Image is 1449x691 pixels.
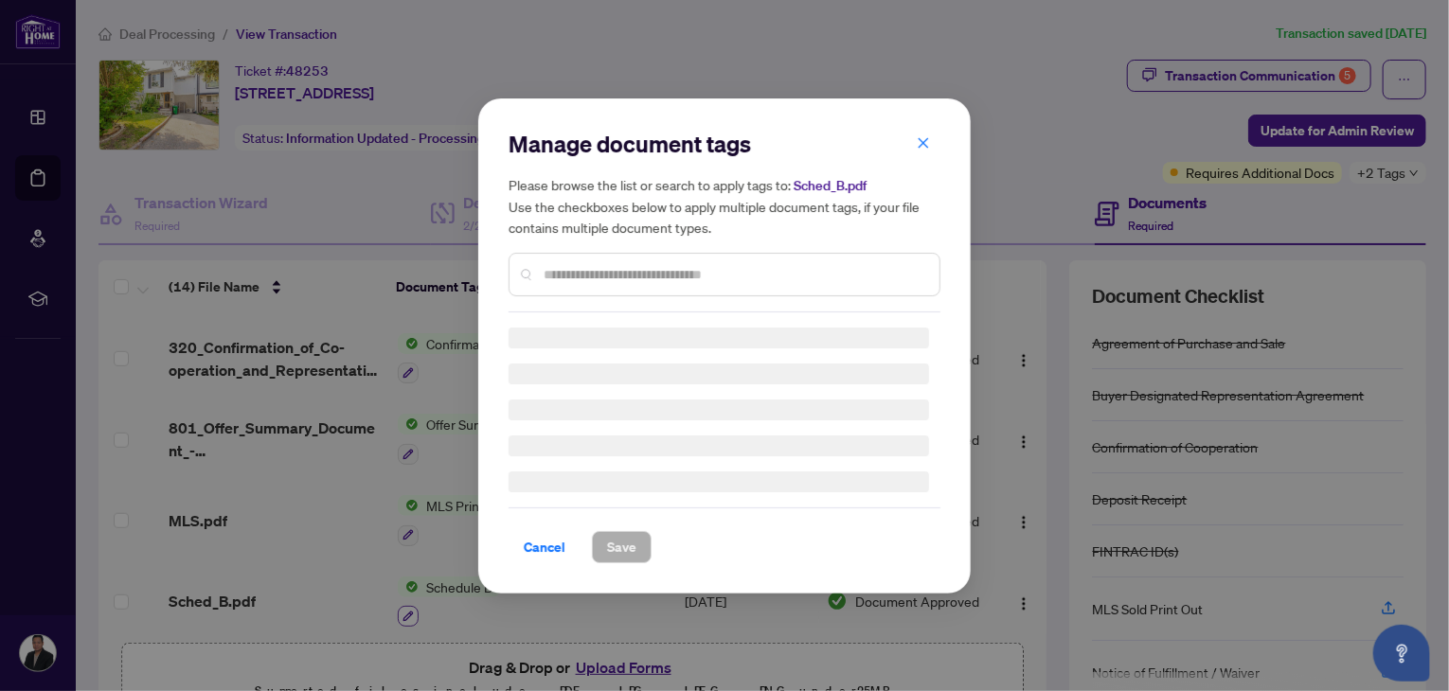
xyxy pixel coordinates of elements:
span: close [917,135,930,149]
button: Open asap [1373,625,1430,682]
button: Save [592,531,652,563]
button: Cancel [509,531,581,563]
h5: Please browse the list or search to apply tags to: Use the checkboxes below to apply multiple doc... [509,174,940,238]
span: Cancel [524,532,565,562]
span: Sched_B.pdf [794,177,867,194]
h2: Manage document tags [509,129,940,159]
